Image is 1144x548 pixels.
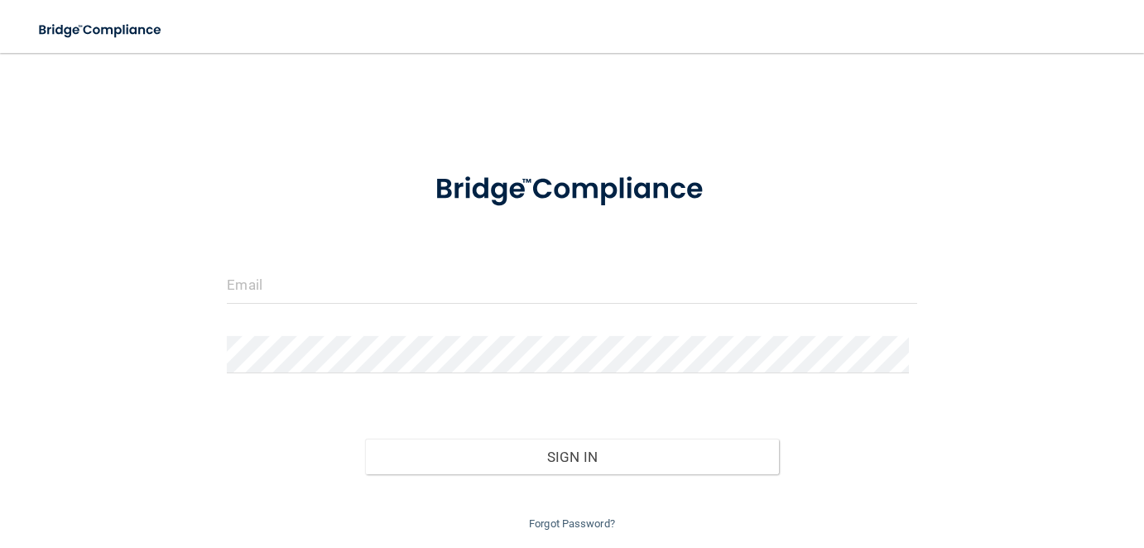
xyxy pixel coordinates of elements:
img: bridge_compliance_login_screen.278c3ca4.svg [25,13,177,47]
iframe: Drift Widget Chat Controller [858,431,1124,497]
input: Email [227,267,916,304]
button: Sign In [365,439,779,475]
img: bridge_compliance_login_screen.278c3ca4.svg [406,152,738,227]
a: Forgot Password? [529,517,615,530]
